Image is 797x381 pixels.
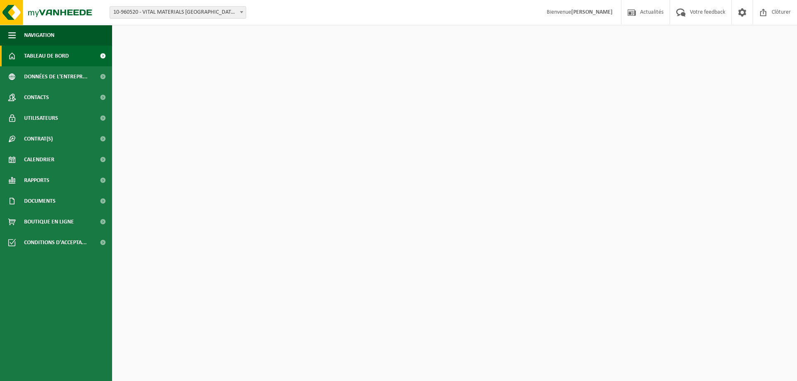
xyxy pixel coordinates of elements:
span: Calendrier [24,149,54,170]
span: Documents [24,191,56,211]
strong: [PERSON_NAME] [571,9,613,15]
span: Données de l'entrepr... [24,66,88,87]
span: 10-960520 - VITAL MATERIALS BELGIUM S.A. - TILLY [110,6,246,19]
iframe: chat widget [4,363,139,381]
span: Conditions d'accepta... [24,232,87,253]
span: Tableau de bord [24,46,69,66]
span: Navigation [24,25,54,46]
span: 10-960520 - VITAL MATERIALS BELGIUM S.A. - TILLY [110,7,246,18]
span: Boutique en ligne [24,211,74,232]
span: Utilisateurs [24,108,58,129]
span: Contacts [24,87,49,108]
span: Rapports [24,170,49,191]
span: Contrat(s) [24,129,53,149]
